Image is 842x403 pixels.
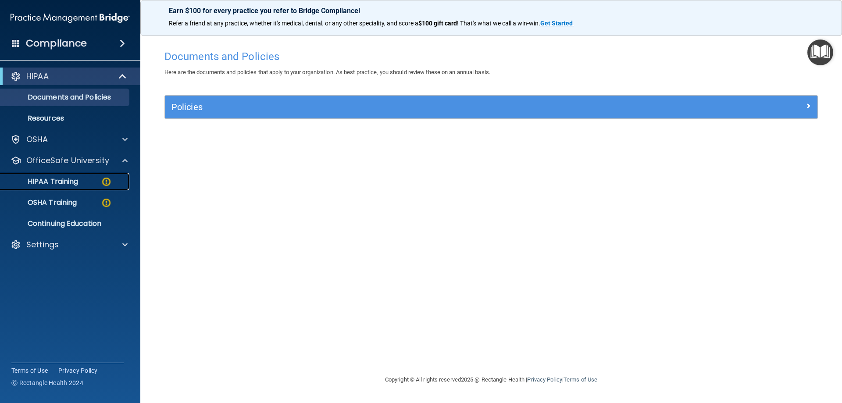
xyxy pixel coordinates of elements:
[101,176,112,187] img: warning-circle.0cc9ac19.png
[527,376,562,383] a: Privacy Policy
[6,114,125,123] p: Resources
[418,20,457,27] strong: $100 gift card
[457,20,540,27] span: ! That's what we call a win-win.
[11,71,127,82] a: HIPAA
[11,239,128,250] a: Settings
[26,239,59,250] p: Settings
[6,93,125,102] p: Documents and Policies
[58,366,98,375] a: Privacy Policy
[169,20,418,27] span: Refer a friend at any practice, whether it's medical, dental, or any other speciality, and score a
[807,39,833,65] button: Open Resource Center
[26,37,87,50] h4: Compliance
[540,20,574,27] a: Get Started
[164,69,490,75] span: Here are the documents and policies that apply to your organization. As best practice, you should...
[26,71,49,82] p: HIPAA
[26,134,48,145] p: OSHA
[164,51,818,62] h4: Documents and Policies
[564,376,597,383] a: Terms of Use
[540,20,573,27] strong: Get Started
[11,155,128,166] a: OfficeSafe University
[11,134,128,145] a: OSHA
[6,177,78,186] p: HIPAA Training
[171,102,648,112] h5: Policies
[11,366,48,375] a: Terms of Use
[26,155,109,166] p: OfficeSafe University
[101,197,112,208] img: warning-circle.0cc9ac19.png
[11,378,83,387] span: Ⓒ Rectangle Health 2024
[11,9,130,27] img: PMB logo
[331,366,651,394] div: Copyright © All rights reserved 2025 @ Rectangle Health | |
[169,7,813,15] p: Earn $100 for every practice you refer to Bridge Compliance!
[6,219,125,228] p: Continuing Education
[171,100,811,114] a: Policies
[6,198,77,207] p: OSHA Training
